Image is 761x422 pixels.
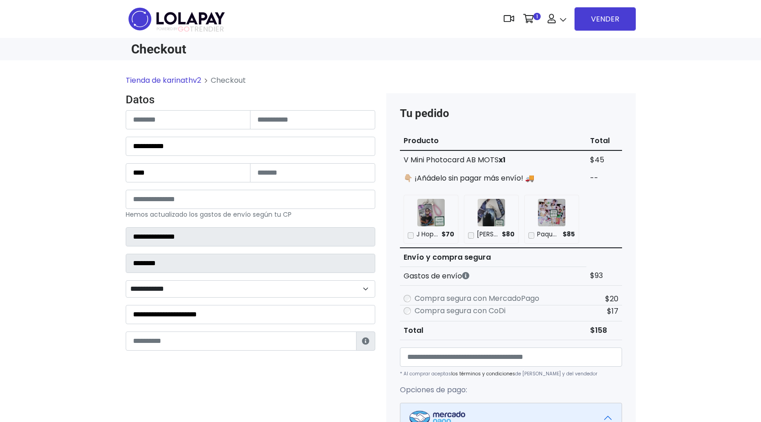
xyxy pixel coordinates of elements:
[400,169,587,187] td: 👇🏼 ¡Añádelo sin pagar más envío! 🚚
[415,293,539,304] label: Compra segura con MercadoPago
[537,230,559,239] p: Paquete de 50 stickers 3x3cm
[400,132,587,150] th: Producto
[462,272,469,279] i: Los gastos de envío dependen de códigos postales. ¡Te puedes llevar más productos en un solo envío !
[538,199,565,226] img: Paquete de 50 stickers 3x3cm
[415,305,506,316] label: Compra segura con CoDi
[416,230,438,239] p: J Hope Holder para Photocard
[400,107,622,120] h4: Tu pedido
[400,150,587,169] td: V Mini Photocard AB MOTS
[417,199,445,226] img: J Hope Holder para Photocard
[607,306,618,316] span: $17
[533,13,541,20] span: 1
[201,75,246,86] li: Checkout
[499,155,506,165] strong: x1
[586,267,622,285] td: $93
[126,210,292,219] small: Hemos actualizado los gastos de envío según tu CP
[157,25,224,33] span: TRENDIER
[563,230,575,239] span: $85
[586,321,622,340] td: $158
[605,294,618,304] span: $20
[400,248,587,267] th: Envío y compra segura
[400,321,587,340] th: Total
[586,150,622,169] td: $45
[126,5,228,33] img: logo
[451,370,515,377] a: los términos y condiciones
[362,337,369,345] i: Estafeta lo usará para ponerse en contacto en caso de tener algún problema con el envío
[157,27,178,32] span: POWERED BY
[586,132,622,150] th: Total
[478,199,505,226] img: SUGA Holder con correa
[575,7,636,31] a: VENDER
[477,230,499,239] p: SUGA Holder con correa
[400,267,587,285] th: Gastos de envío
[442,230,454,239] span: $70
[126,75,201,85] a: Tienda de karinathv2
[131,42,375,57] h1: Checkout
[502,230,515,239] span: $80
[586,169,622,187] td: --
[126,93,375,107] h4: Datos
[400,385,622,395] p: Opciones de pago:
[400,370,622,377] p: * Al comprar aceptas de [PERSON_NAME] y del vendedor
[178,24,190,34] span: GO
[519,5,543,32] a: 1
[126,75,636,93] nav: breadcrumb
